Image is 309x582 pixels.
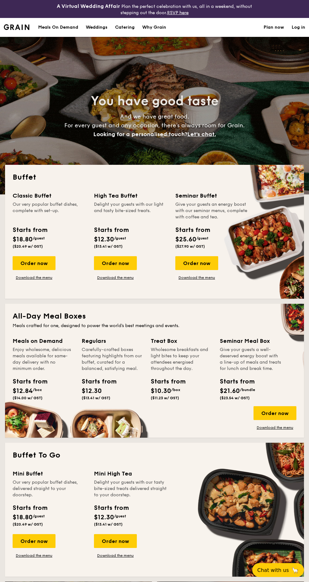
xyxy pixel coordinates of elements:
span: /box [33,388,42,392]
div: Starts from [13,503,47,513]
span: $18.80 [13,236,33,243]
span: /bundle [240,388,255,392]
div: Regulars [82,337,143,345]
span: And we have great food. For every guest and any occasion, there’s always room for Grain. [64,113,245,138]
span: $12.84 [13,387,33,395]
span: Let's chat. [187,131,216,138]
div: Weddings [86,18,108,37]
div: Seminar Meal Box [220,337,281,345]
span: $25.60 [175,236,196,243]
div: Starts from [13,225,47,235]
div: Our very popular buffet dishes, delivered straight to your doorstep. [13,479,86,498]
span: $12.30 [94,236,114,243]
span: ($27.90 w/ GST) [175,244,205,249]
span: ($20.49 w/ GST) [13,244,43,249]
div: Mini High Tea [94,469,168,478]
span: /guest [114,514,126,518]
span: ($23.54 w/ GST) [220,396,250,400]
div: Starts from [94,503,128,513]
a: Weddings [82,18,111,37]
span: $12.30 [82,387,102,395]
span: ($13.41 w/ GST) [94,522,123,527]
div: Carefully-crafted boxes featuring highlights from our buffet, curated for a balanced, satisfying ... [82,347,143,372]
span: ($13.41 w/ GST) [82,396,110,400]
span: You have good taste [91,94,219,109]
div: Order now [13,534,55,548]
div: Give your guests an energy boost with our seminar menus, complete with coffee and tea. [175,201,249,220]
a: Download the menu [94,275,137,280]
a: Download the menu [254,425,296,430]
h1: Catering [115,18,135,37]
img: Grain [4,24,29,30]
a: Download the menu [94,553,137,558]
div: Meals on Demand [13,337,74,345]
div: Order now [13,256,55,270]
div: High Tea Buffet [94,191,168,200]
div: Starts from [13,377,41,386]
div: Mini Buffet [13,469,86,478]
span: /guest [33,514,45,518]
h2: All-Day Meal Boxes [13,311,296,321]
span: /guest [114,236,126,240]
h4: A Virtual Wedding Affair [57,3,120,10]
a: Logotype [4,24,29,30]
div: Starts from [175,225,210,235]
span: /guest [33,236,45,240]
a: Meals On Demand [34,18,82,37]
a: Download the menu [13,553,55,558]
div: Meals crafted for one, designed to power the world's best meetings and events. [13,323,296,329]
span: $21.60 [220,387,240,395]
span: $18.80 [13,514,33,521]
div: Give your guests a well-deserved energy boost with a line-up of meals and treats for lunch and br... [220,347,281,372]
span: ($14.00 w/ GST) [13,396,43,400]
div: Treat Box [151,337,212,345]
span: Chat with us [257,567,289,573]
span: /guest [196,236,208,240]
h2: Buffet [13,172,296,182]
span: ($11.23 w/ GST) [151,396,179,400]
div: Our very popular buffet dishes, complete with set-up. [13,201,86,220]
span: /box [171,388,180,392]
div: Order now [254,406,296,420]
a: Plan now [264,18,284,37]
div: Meals On Demand [38,18,78,37]
span: $10.30 [151,387,171,395]
a: Log in [292,18,305,37]
div: Starts from [220,377,248,386]
div: Starts from [94,225,128,235]
div: Starts from [82,377,110,386]
div: Delight your guests with our tasty bite-sized treats delivered straight to your doorstep. [94,479,168,498]
span: Looking for a personalised touch? [93,131,187,138]
div: Wholesome breakfasts and light bites to keep your attendees energised throughout the day. [151,347,212,372]
button: Chat with us🦙 [252,563,304,577]
span: ($13.41 w/ GST) [94,244,123,249]
div: Starts from [151,377,179,386]
div: Order now [94,534,137,548]
div: Plan the perfect celebration with us, all in a weekend, without stepping out the door. [51,3,257,15]
a: Why Grain [138,18,170,37]
div: Delight your guests with our light and tasty bite-sized treats. [94,201,168,220]
span: $12.30 [94,514,114,521]
a: Catering [111,18,138,37]
span: ($20.49 w/ GST) [13,522,43,527]
div: Order now [94,256,137,270]
div: Classic Buffet [13,191,86,200]
div: Enjoy wholesome, delicious meals available for same-day delivery with no minimum order. [13,347,74,372]
span: 🦙 [291,567,299,574]
div: Seminar Buffet [175,191,249,200]
h2: Buffet To Go [13,450,296,460]
a: Download the menu [175,275,218,280]
div: Why Grain [142,18,166,37]
a: RSVP here [167,10,189,15]
a: Download the menu [13,275,55,280]
div: Order now [175,256,218,270]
